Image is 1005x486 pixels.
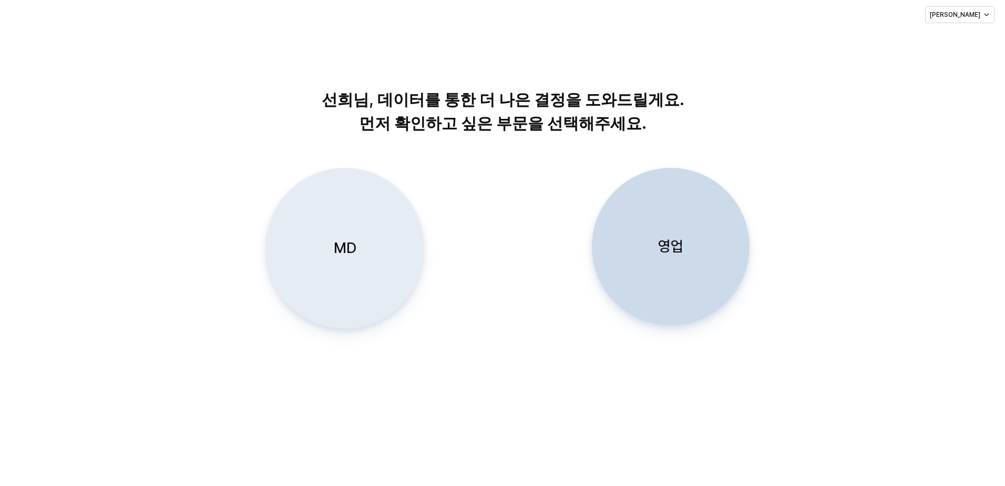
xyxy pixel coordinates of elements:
[658,237,683,256] p: 영업
[925,6,994,23] button: [PERSON_NAME]
[930,11,980,19] p: [PERSON_NAME]
[234,88,771,135] p: 선희님, 데이터를 통한 더 나은 결정을 도와드릴게요. 먼저 확인하고 싶은 부문을 선택해주세요.
[266,168,424,329] button: MD
[334,238,356,258] p: MD
[592,168,750,326] button: 영업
